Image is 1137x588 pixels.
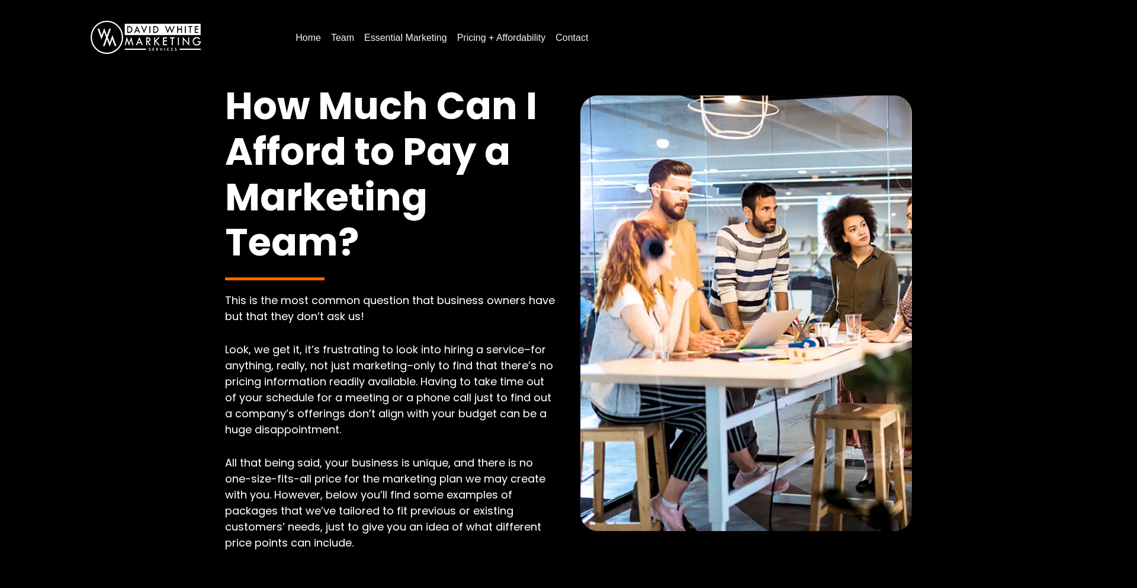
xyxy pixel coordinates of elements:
p: This is the most common question that business owners have but that they don’t ask us! [225,292,557,324]
a: Team [326,28,359,47]
p: All that being said, your business is unique, and there is no one-size-fits-all price for the mar... [225,455,557,551]
a: Essential Marketing [359,28,452,47]
span: How Much Can I Afford to Pay a Marketing Team? [225,79,537,269]
img: How Much Can I Afford to Pay a Marketing Team [580,95,912,531]
a: Home [291,28,326,47]
a: DavidWhite-Marketing-Logo [91,31,201,41]
nav: Menu [291,28,1113,47]
img: DavidWhite-Marketing-Logo [91,21,201,54]
a: Contact [551,28,593,47]
a: Pricing + Affordability [452,28,551,47]
p: Look, we get it, it’s frustrating to look into hiring a service–for anything, really, not just ma... [225,341,557,437]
